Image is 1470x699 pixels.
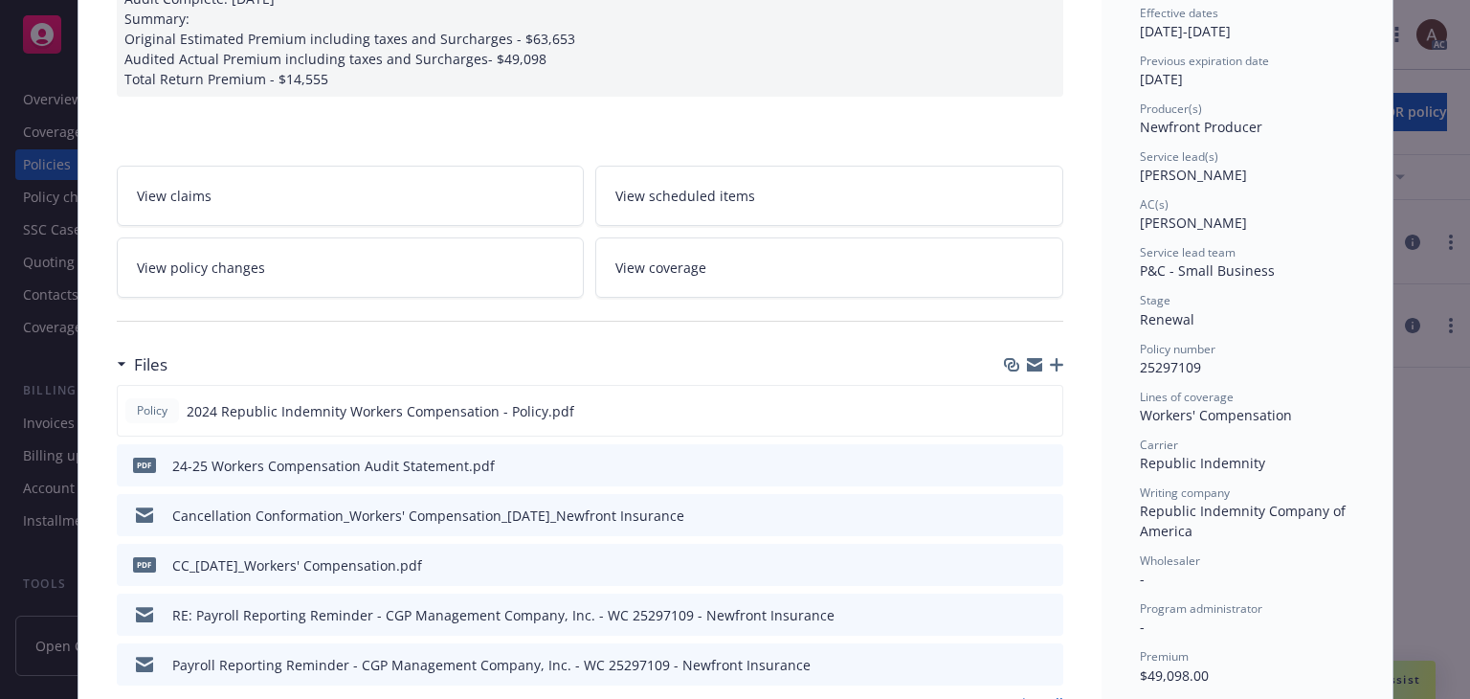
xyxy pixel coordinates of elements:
button: download file [1008,506,1023,526]
div: CC_[DATE]_Workers' Compensation.pdf [172,555,422,575]
button: preview file [1038,555,1056,575]
div: 24-25 Workers Compensation Audit Statement.pdf [172,456,495,476]
div: Cancellation Conformation_Workers' Compensation_[DATE]_Newfront Insurance [172,506,684,526]
div: [DATE] - [DATE] [1140,5,1354,41]
span: Effective dates [1140,5,1218,21]
span: Policy [133,402,171,419]
a: View coverage [595,237,1063,298]
button: download file [1008,605,1023,625]
div: Workers' Compensation [1140,405,1354,425]
span: pdf [133,458,156,472]
span: View claims [137,186,212,206]
a: View claims [117,166,585,226]
button: download file [1008,456,1023,476]
button: preview file [1037,401,1055,421]
button: preview file [1038,605,1056,625]
span: [PERSON_NAME] [1140,166,1247,184]
div: Payroll Reporting Reminder - CGP Management Company, Inc. - WC 25297109 - Newfront Insurance [172,655,811,675]
a: View policy changes [117,237,585,298]
span: View coverage [615,258,706,278]
span: - [1140,618,1145,636]
button: preview file [1038,506,1056,526]
span: [DATE] [1140,70,1183,88]
span: Previous expiration date [1140,53,1269,69]
span: Lines of coverage [1140,389,1234,405]
button: download file [1008,655,1023,675]
div: Files [117,352,167,377]
h3: Files [134,352,167,377]
button: preview file [1038,456,1056,476]
span: Renewal [1140,310,1194,328]
span: Writing company [1140,485,1230,501]
span: P&C - Small Business [1140,261,1275,280]
span: 2024 Republic Indemnity Workers Compensation - Policy.pdf [187,401,574,421]
span: Service lead team [1140,244,1236,260]
span: View policy changes [137,258,265,278]
a: View scheduled items [595,166,1063,226]
span: Newfront Producer [1140,118,1262,136]
button: download file [1008,555,1023,575]
span: pdf [133,557,156,572]
span: Service lead(s) [1140,148,1218,165]
span: AC(s) [1140,196,1169,213]
span: Republic Indemnity Company of America [1140,502,1349,540]
span: Republic Indemnity [1140,454,1265,472]
span: Carrier [1140,437,1178,453]
span: Producer(s) [1140,101,1202,117]
span: View scheduled items [615,186,755,206]
span: 25297109 [1140,358,1201,376]
span: [PERSON_NAME] [1140,214,1247,232]
span: Program administrator [1140,600,1262,617]
span: Premium [1140,648,1189,665]
span: Stage [1140,292,1170,308]
span: Policy number [1140,341,1215,357]
div: RE: Payroll Reporting Reminder - CGP Management Company, Inc. - WC 25297109 - Newfront Insurance [172,605,835,625]
button: download file [1007,401,1022,421]
button: preview file [1038,655,1056,675]
span: Wholesaler [1140,552,1200,569]
span: $49,098.00 [1140,666,1209,685]
span: - [1140,570,1145,588]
